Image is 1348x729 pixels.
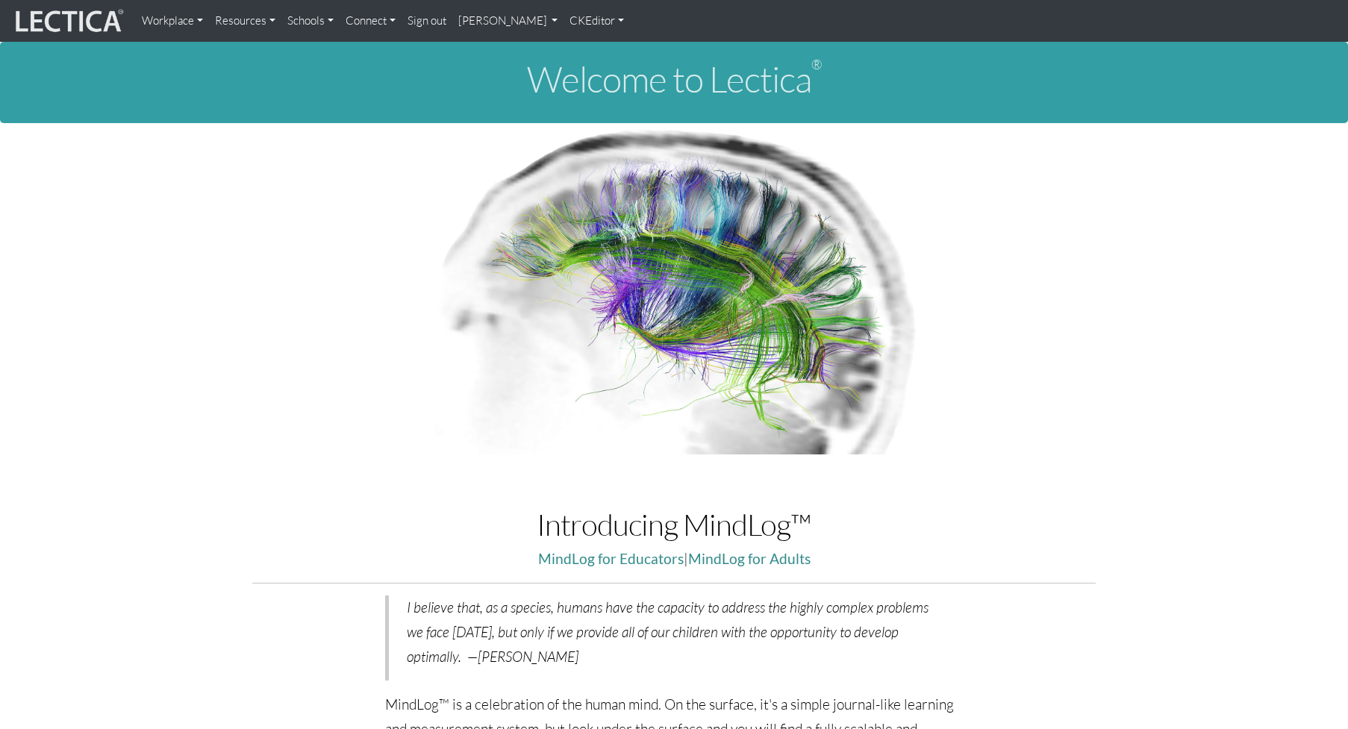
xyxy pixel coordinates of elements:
a: MindLog for Educators [538,550,684,567]
a: Schools [281,6,340,36]
a: Connect [340,6,402,36]
h1: Introducing MindLog™ [252,508,1096,541]
a: Workplace [136,6,209,36]
a: [PERSON_NAME] [452,6,564,36]
a: MindLog for Adults [688,550,811,567]
p: | [252,547,1096,572]
a: Sign out [402,6,452,36]
img: Human Connectome Project Image [425,123,923,454]
sup: ® [811,56,822,72]
img: lecticalive [12,7,124,35]
h1: Welcome to Lectica [12,60,1336,99]
a: Resources [209,6,281,36]
p: I believe that, as a species, humans have the capacity to address the highly complex problems we ... [407,595,945,669]
a: CKEditor [564,6,630,36]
